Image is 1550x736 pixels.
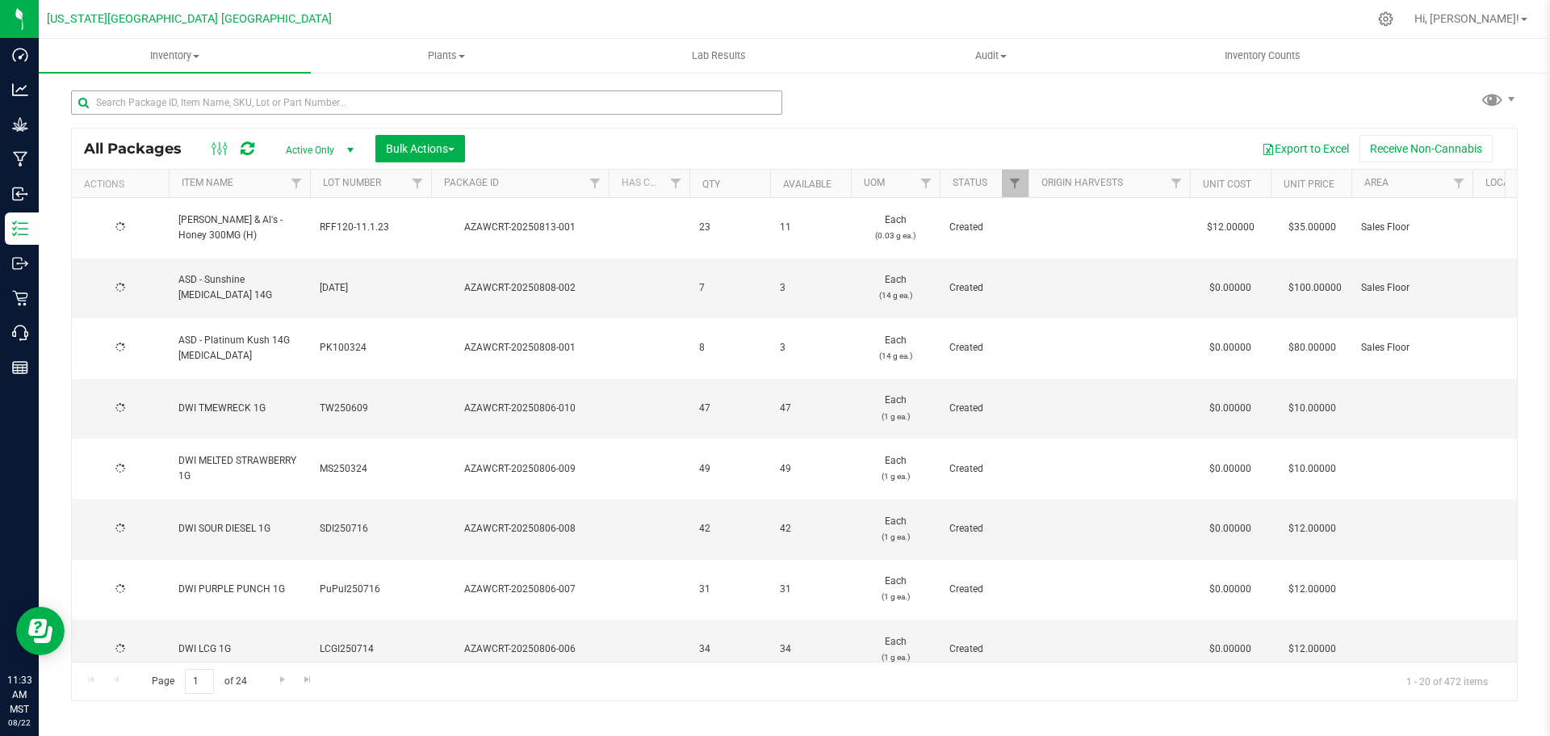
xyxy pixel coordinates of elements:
[138,669,260,694] span: Page of 24
[178,641,300,657] span: DWI LCG 1G
[12,186,28,202] inline-svg: Inbound
[780,280,841,296] span: 3
[1393,669,1501,693] span: 1 - 20 of 472 items
[861,333,930,364] span: Each
[861,589,930,604] p: (1 g ea.)
[404,170,431,197] a: Filter
[429,521,611,536] div: AZAWCRT-20250806-008
[296,669,320,691] a: Go to the last page
[699,401,760,416] span: 47
[71,90,782,115] input: Search Package ID, Item Name, SKU, Lot or Part Number...
[699,641,760,657] span: 34
[780,340,841,355] span: 3
[855,39,1127,73] a: Audit
[1280,578,1344,601] span: $12.00000
[12,360,28,376] inline-svg: Reports
[663,170,689,197] a: Filter
[861,228,930,243] p: (0.03 g ea.)
[949,461,1019,477] span: Created
[12,255,28,271] inline-svg: Outbound
[949,401,1019,416] span: Created
[386,142,455,155] span: Bulk Actions
[949,521,1019,536] span: Created
[1414,12,1519,25] span: Hi, [PERSON_NAME]!
[178,333,300,364] span: ASD - Platinum Kush 14G [MEDICAL_DATA]
[1190,439,1271,499] td: $0.00000
[609,170,689,198] th: Has COA
[12,47,28,63] inline-svg: Dashboard
[12,325,28,341] inline-svg: Call Center
[1361,340,1463,355] span: Sales Floor
[1280,276,1350,300] span: $100.00000
[182,177,233,188] a: Item Name
[861,272,930,303] span: Each
[1485,177,1531,188] a: Location
[861,288,930,303] p: (14 g ea.)
[949,582,1019,597] span: Created
[1041,177,1123,188] a: Origin Harvests
[320,220,421,235] span: RFF120-11.1.23
[780,401,841,416] span: 47
[1251,135,1359,162] button: Export to Excel
[699,461,760,477] span: 49
[320,521,421,536] span: SDI250716
[1002,170,1028,197] a: Filter
[861,348,930,364] p: (14 g ea.)
[1284,179,1334,190] a: Unit Price
[283,170,310,197] a: Filter
[178,212,300,243] span: [PERSON_NAME] & Al's - Honey 300MG (H)
[1280,637,1344,661] span: $12.00000
[1163,170,1190,197] a: Filter
[861,514,930,545] span: Each
[429,220,611,235] div: AZAWCRT-20250813-001
[1361,220,1463,235] span: Sales Floor
[1446,170,1472,197] a: Filter
[320,280,421,296] span: [DATE]
[861,409,930,424] p: (1 g ea.)
[84,179,162,190] div: Actions
[270,669,294,691] a: Go to the next page
[699,220,760,235] span: 23
[1127,39,1399,73] a: Inventory Counts
[861,650,930,665] p: (1 g ea.)
[861,634,930,665] span: Each
[1280,397,1344,420] span: $10.00000
[1190,499,1271,560] td: $0.00000
[702,179,720,190] a: Qty
[1280,216,1344,239] span: $35.00000
[699,521,760,536] span: 42
[429,340,611,355] div: AZAWCRT-20250808-001
[1280,336,1344,360] span: $80.00000
[178,521,300,536] span: DWI SOUR DIESEL 1G
[1359,135,1493,162] button: Receive Non-Cannabis
[861,393,930,423] span: Each
[7,673,31,717] p: 11:33 AM MST
[429,280,611,296] div: AZAWCRT-20250808-002
[178,582,300,597] span: DWI PURPLE PUNCH 1G
[312,48,582,63] span: Plants
[12,290,28,306] inline-svg: Retail
[670,48,768,63] span: Lab Results
[7,717,31,729] p: 08/22
[185,669,214,694] input: 1
[699,340,760,355] span: 8
[861,469,930,484] p: (1 g ea.)
[949,340,1019,355] span: Created
[39,48,311,63] span: Inventory
[780,521,841,536] span: 42
[949,641,1019,657] span: Created
[1190,560,1271,620] td: $0.00000
[780,461,841,477] span: 49
[444,177,499,188] a: Package ID
[12,151,28,167] inline-svg: Manufacturing
[780,641,841,657] span: 34
[1280,457,1344,481] span: $10.00000
[429,461,611,477] div: AZAWCRT-20250806-009
[320,641,421,657] span: LCGI250714
[861,574,930,604] span: Each
[861,453,930,484] span: Each
[1280,517,1344,540] span: $12.00000
[84,140,198,158] span: All Packages
[780,220,841,235] span: 11
[12,116,28,132] inline-svg: Grow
